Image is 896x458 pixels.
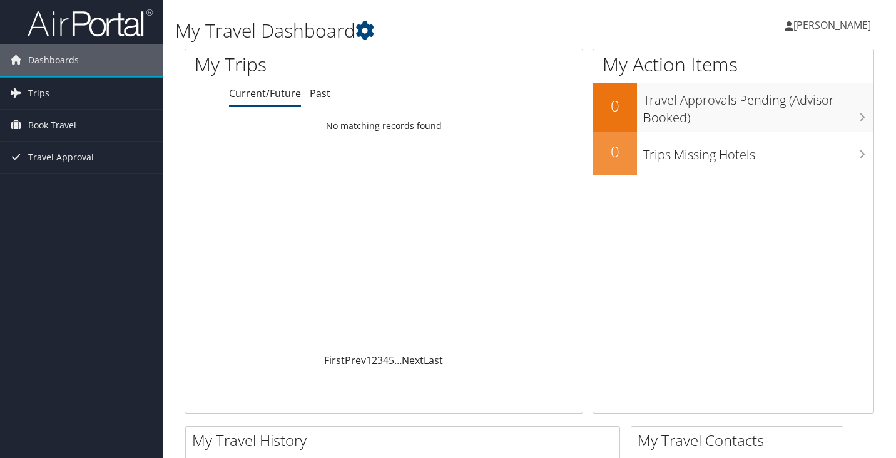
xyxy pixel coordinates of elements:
[383,353,389,367] a: 4
[28,8,153,38] img: airportal-logo.png
[793,18,871,32] span: [PERSON_NAME]
[638,430,843,451] h2: My Travel Contacts
[593,132,873,175] a: 0Trips Missing Hotels
[643,85,873,127] h3: Travel Approvals Pending (Advisor Booked)
[310,86,330,100] a: Past
[593,141,637,162] h2: 0
[175,18,648,44] h1: My Travel Dashboard
[593,51,873,78] h1: My Action Items
[402,353,424,367] a: Next
[785,6,883,44] a: [PERSON_NAME]
[324,353,345,367] a: First
[394,353,402,367] span: …
[372,353,377,367] a: 2
[192,430,619,451] h2: My Travel History
[229,86,301,100] a: Current/Future
[643,140,873,164] h3: Trips Missing Hotels
[424,353,443,367] a: Last
[28,44,79,76] span: Dashboards
[366,353,372,367] a: 1
[389,353,394,367] a: 5
[28,78,49,109] span: Trips
[28,110,76,141] span: Book Travel
[345,353,366,367] a: Prev
[28,142,94,173] span: Travel Approval
[593,95,637,117] h2: 0
[377,353,383,367] a: 3
[195,51,407,78] h1: My Trips
[185,115,583,137] td: No matching records found
[593,83,873,131] a: 0Travel Approvals Pending (Advisor Booked)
